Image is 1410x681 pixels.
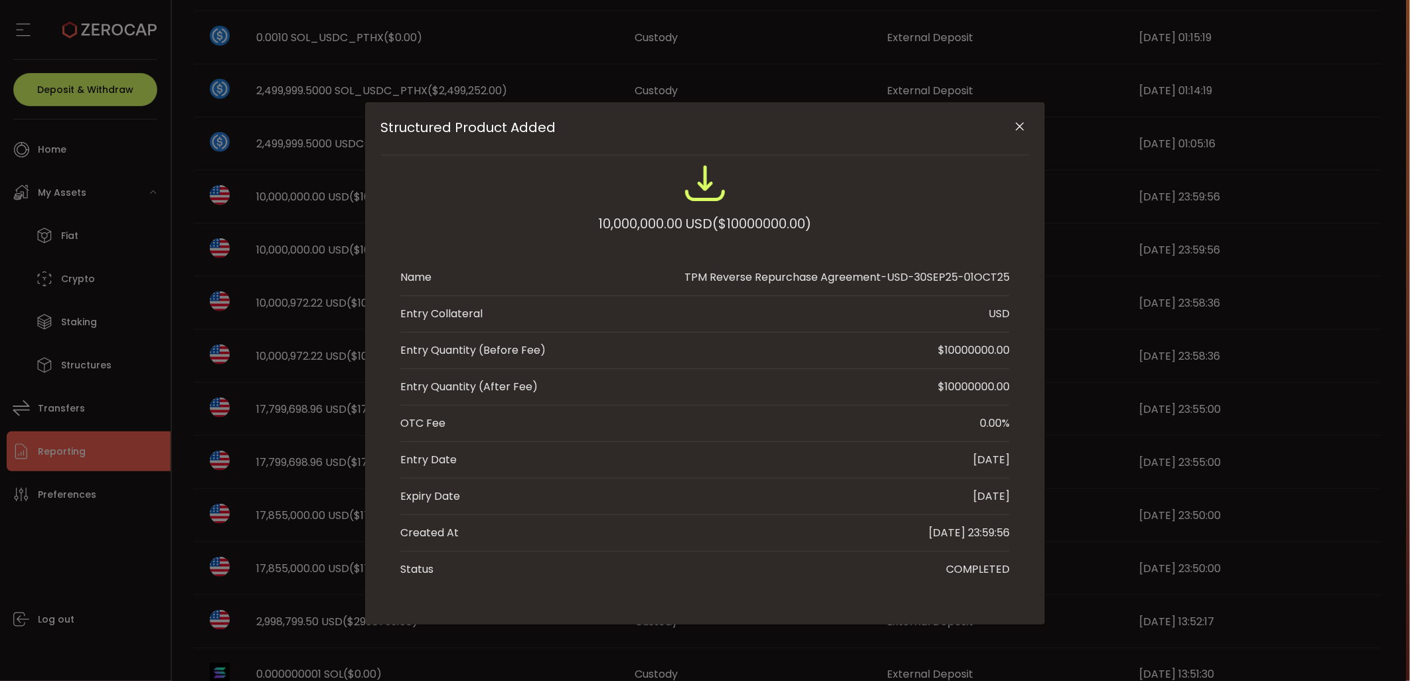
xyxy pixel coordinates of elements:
[400,525,459,541] div: Created At
[400,269,431,285] div: Name
[980,416,1010,431] div: 0.00%
[988,306,1010,322] div: USD
[400,306,483,322] div: Entry Collateral
[365,102,1045,625] div: Structured Product Added
[1344,617,1410,681] iframe: Chat Widget
[400,342,546,358] div: Entry Quantity (Before Fee)
[400,489,460,504] div: Expiry Date
[973,489,1010,504] div: [DATE]
[946,562,1010,577] div: COMPLETED
[400,562,433,577] div: Status
[380,119,965,135] span: Structured Product Added
[400,379,538,395] div: Entry Quantity (After Fee)
[1008,115,1032,139] button: Close
[400,416,445,431] div: OTC Fee
[684,269,1010,285] div: TPM Reverse Repurchase Agreement-USD-30SEP25-01OCT25
[929,525,1010,541] div: [DATE] 23:59:56
[938,342,1010,358] div: $10000000.00
[938,379,1010,395] div: $10000000.00
[713,212,812,236] span: ($10000000.00)
[400,452,457,468] div: Entry Date
[599,212,812,236] div: 10,000,000.00 USD
[973,452,1010,468] div: [DATE]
